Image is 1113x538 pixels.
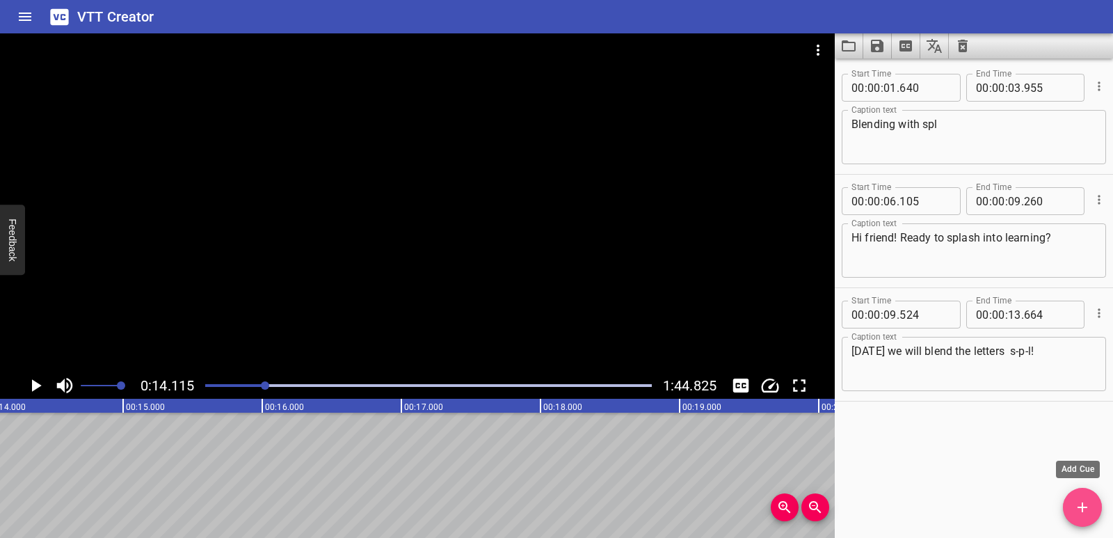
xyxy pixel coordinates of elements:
button: Toggle fullscreen [786,372,812,399]
input: 03 [1008,74,1021,102]
input: 105 [899,187,950,215]
svg: Translate captions [926,38,943,54]
div: Hide/Show Captions [728,372,754,399]
span: : [989,187,992,215]
input: 09 [1008,187,1021,215]
span: . [897,301,899,329]
button: Add Cue [1063,488,1102,527]
button: Cue Options [1090,191,1108,209]
button: Toggle mute [51,372,78,399]
text: 00:18.000 [543,402,582,412]
button: Toggle captions [728,372,754,399]
text: 00:15.000 [126,402,165,412]
input: 524 [899,301,950,329]
button: Translate captions [920,33,949,58]
input: 00 [976,301,989,329]
span: . [1021,187,1024,215]
span: Set video volume [117,381,125,390]
input: 00 [867,187,881,215]
input: 01 [883,74,897,102]
input: 00 [851,187,865,215]
div: Cue Options [1090,295,1106,331]
input: 09 [883,301,897,329]
span: : [1005,301,1008,329]
input: 00 [992,301,1005,329]
input: 00 [851,74,865,102]
span: . [897,187,899,215]
button: Cue Options [1090,77,1108,95]
input: 260 [1024,187,1075,215]
span: . [1021,301,1024,329]
textarea: Blending with spl [851,118,1096,157]
span: : [881,301,883,329]
span: : [881,187,883,215]
span: : [865,187,867,215]
button: Save captions to file [863,33,892,58]
div: Play progress [205,384,652,387]
button: Zoom In [771,493,799,521]
text: 00:20.000 [822,402,860,412]
button: Clear captions [949,33,977,58]
input: 00 [992,187,1005,215]
input: 664 [1024,301,1075,329]
input: 06 [883,187,897,215]
span: : [1005,187,1008,215]
button: Play/Pause [22,372,49,399]
button: Zoom Out [801,493,829,521]
span: 0:14.115 [141,377,194,394]
h6: VTT Creator [77,6,154,28]
text: 00:16.000 [265,402,304,412]
input: 00 [851,301,865,329]
span: : [865,74,867,102]
span: : [865,301,867,329]
button: Extract captions from video [892,33,920,58]
text: 00:19.000 [682,402,721,412]
input: 13 [1008,301,1021,329]
input: 955 [1024,74,1075,102]
div: Toggle Full Screen [786,372,812,399]
input: 00 [867,301,881,329]
span: . [1021,74,1024,102]
div: Cue Options [1090,68,1106,104]
textarea: Hi friend! Ready to splash into learning? [851,231,1096,271]
span: 1:44.825 [663,377,716,394]
textarea: [DATE] we will blend the letters s-p-l! [851,345,1096,384]
text: 00:17.000 [404,402,443,412]
span: : [989,74,992,102]
svg: Clear captions [954,38,971,54]
span: : [1005,74,1008,102]
input: 640 [899,74,950,102]
span: : [881,74,883,102]
div: Cue Options [1090,182,1106,218]
button: Change Playback Speed [757,372,783,399]
span: . [897,74,899,102]
button: Load captions from file [835,33,863,58]
input: 00 [992,74,1005,102]
input: 00 [867,74,881,102]
input: 00 [976,74,989,102]
span: : [989,301,992,329]
button: Cue Options [1090,304,1108,322]
button: Video Options [801,33,835,67]
input: 00 [976,187,989,215]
